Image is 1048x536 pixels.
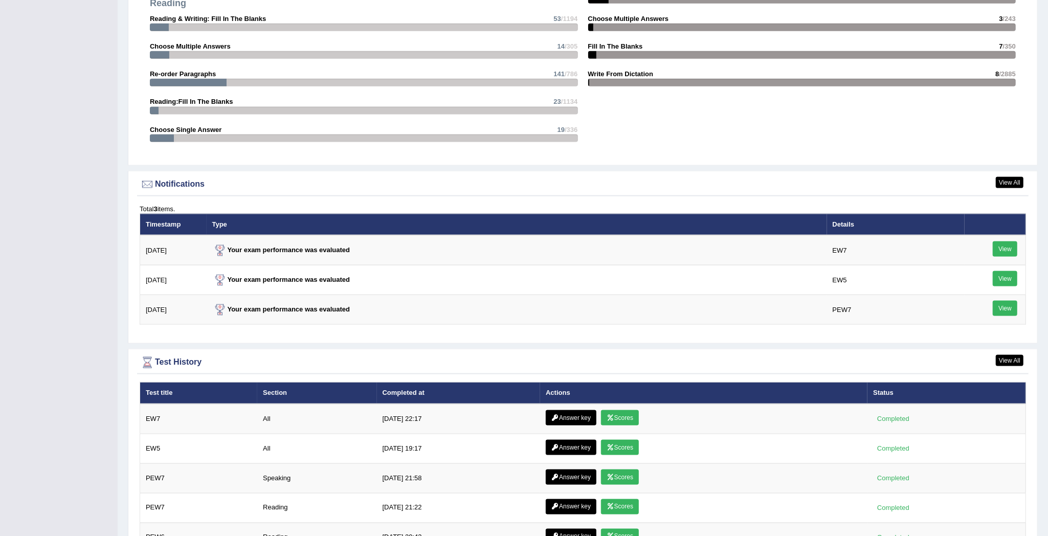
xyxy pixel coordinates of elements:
div: Completed [873,443,913,454]
strong: Reading & Writing: Fill In The Blanks [150,15,266,23]
span: /1134 [561,98,578,105]
div: Completed [873,473,913,484]
td: EW7 [827,235,965,265]
td: Speaking [257,463,376,493]
td: All [257,404,376,434]
td: [DATE] 22:17 [377,404,541,434]
a: View All [996,177,1023,188]
span: 3 [999,15,1002,23]
a: View All [996,355,1023,366]
a: View [993,271,1017,286]
td: PEW7 [140,463,258,493]
td: PEW7 [827,295,965,325]
div: Completed [873,503,913,513]
th: Status [867,383,1025,404]
td: PEW7 [140,493,258,523]
td: [DATE] 19:17 [377,434,541,463]
a: Scores [601,440,639,455]
b: 3 [153,205,157,213]
td: [DATE] 21:22 [377,493,541,523]
span: 8 [995,70,999,78]
div: Completed [873,414,913,425]
span: 23 [553,98,561,105]
a: View [993,241,1017,257]
td: All [257,434,376,463]
td: [DATE] [140,265,207,295]
strong: Choose Multiple Answers [150,42,231,50]
th: Details [827,214,965,235]
td: EW5 [827,265,965,295]
a: Scores [601,470,639,485]
th: Completed at [377,383,541,404]
strong: Your exam performance was evaluated [212,246,350,254]
div: Notifications [140,177,1026,192]
strong: Fill In The Blanks [588,42,643,50]
a: Scores [601,499,639,515]
a: Scores [601,410,639,426]
span: 19 [558,126,565,133]
a: View [993,301,1017,316]
span: /350 [1003,42,1016,50]
span: /786 [565,70,577,78]
div: Total items. [140,204,1026,214]
th: Test title [140,383,258,404]
span: 141 [553,70,565,78]
strong: Write From Dictation [588,70,654,78]
strong: Your exam performance was evaluated [212,276,350,283]
td: [DATE] [140,235,207,265]
strong: Choose Single Answer [150,126,221,133]
td: [DATE] [140,295,207,325]
span: /1194 [561,15,578,23]
span: 53 [553,15,561,23]
th: Actions [540,383,867,404]
span: 14 [558,42,565,50]
span: /336 [565,126,577,133]
a: Answer key [546,499,596,515]
td: EW7 [140,404,258,434]
a: Answer key [546,410,596,426]
a: Answer key [546,470,596,485]
th: Section [257,383,376,404]
a: Answer key [546,440,596,455]
strong: Choose Multiple Answers [588,15,669,23]
td: Reading [257,493,376,523]
strong: Re-order Paragraphs [150,70,216,78]
span: /2885 [999,70,1016,78]
span: /305 [565,42,577,50]
span: /243 [1003,15,1016,23]
th: Timestamp [140,214,207,235]
th: Type [207,214,827,235]
span: 7 [999,42,1002,50]
div: Test History [140,355,1026,370]
strong: Your exam performance was evaluated [212,305,350,313]
td: EW5 [140,434,258,463]
td: [DATE] 21:58 [377,463,541,493]
strong: Reading:Fill In The Blanks [150,98,233,105]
